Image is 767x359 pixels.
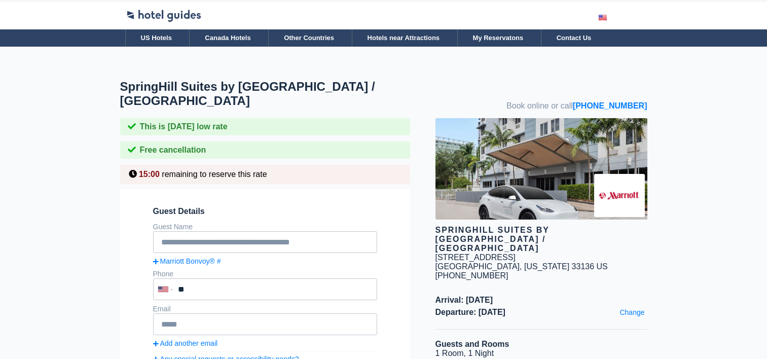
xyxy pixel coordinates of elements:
[594,174,645,217] img: Brand logo for SpringHill Suites by Marriott Miami Downtown / Medical Center
[153,305,171,313] label: Email
[153,257,377,265] a: Marriott Bonvoy® #
[125,2,203,24] img: Logo-Transparent.png
[435,226,647,253] div: SpringHill Suites by [GEOGRAPHIC_DATA] / [GEOGRAPHIC_DATA]
[120,141,410,159] div: Free cancellation
[189,29,266,47] a: Canada Hotels
[541,29,607,47] a: Contact Us
[153,223,193,231] label: Guest Name
[617,306,647,319] a: Change
[435,340,509,348] b: Guests and Rooms
[125,29,187,47] a: US Hotels
[435,308,647,317] span: Departure: [DATE]
[268,29,349,47] a: Other Countries
[435,271,647,280] div: [PHONE_NUMBER]
[120,118,410,135] div: This is [DATE] low rate
[154,279,175,299] div: United States: +1
[435,253,516,262] div: [STREET_ADDRESS]
[524,262,569,271] span: [US_STATE]
[153,270,173,278] label: Phone
[352,29,455,47] a: Hotels near Attractions
[120,80,435,108] h1: SpringHill Suites by [GEOGRAPHIC_DATA] / [GEOGRAPHIC_DATA]
[139,170,160,178] span: 15:00
[435,262,522,271] span: [GEOGRAPHIC_DATA],
[153,339,377,347] a: Add another email
[162,170,267,178] span: remaining to reserve this rate
[435,296,647,305] span: Arrival: [DATE]
[573,101,647,110] a: [PHONE_NUMBER]
[435,349,647,358] li: 1 Room, 1 Night
[572,262,595,271] span: 33136
[457,29,539,47] a: My Reservatons
[153,207,377,216] span: Guest Details
[597,262,608,271] span: US
[506,101,647,111] span: Book online or call
[435,118,647,220] img: hotel image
